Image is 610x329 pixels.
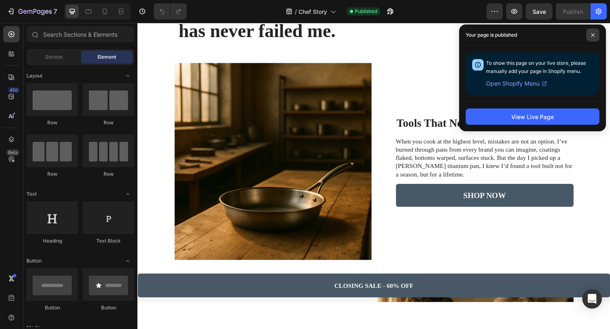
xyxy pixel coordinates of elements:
strong: CLOSING SALE - 60% OFF [204,269,286,276]
p: 7 [53,7,57,16]
a: SHOP NOW [267,167,451,191]
span: Section [45,53,63,61]
span: To show this page on your live store, please manually add your page in Shopify menu. [486,60,586,74]
div: Undo/Redo [154,3,187,20]
span: Text [27,190,37,198]
div: Row [83,119,134,126]
div: View Live Page [511,113,554,121]
span: Chef Story [298,7,327,16]
p: Your page is published [466,31,517,39]
span: Layout [27,72,42,79]
span: Button [27,257,42,265]
div: Row [27,119,78,126]
span: Element [97,53,116,61]
strong: Tools That Never Fail [268,98,374,110]
img: gempages_580907935673090568-abf84469-7a37-4197-aeae-ad460ccf310d.webp [38,42,242,246]
p: SHOP NOW [337,174,381,184]
div: Open Intercom Messenger [582,289,602,309]
div: Text Block [83,237,134,245]
p: When you cook at the highest level, mistakes are not an option. I’ve burned through pans from eve... [267,119,451,161]
div: Publish [563,7,583,16]
span: Open Shopify Menu [486,79,539,88]
div: Heading [27,237,78,245]
div: Beta [6,149,20,156]
input: Search Sections & Elements [27,26,134,42]
button: Save [526,3,553,20]
div: Row [83,170,134,178]
span: / [295,7,297,16]
button: Publish [556,3,590,20]
div: Row [27,170,78,178]
div: Button [83,304,134,311]
iframe: Design area [137,22,610,302]
span: Save [533,8,546,15]
span: Toggle open [121,188,134,201]
div: 450 [8,87,20,93]
button: View Live Page [466,108,599,125]
div: Button [27,304,78,311]
span: Toggle open [121,254,134,267]
span: Toggle open [121,69,134,82]
span: Published [355,8,377,15]
button: 7 [3,3,61,20]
